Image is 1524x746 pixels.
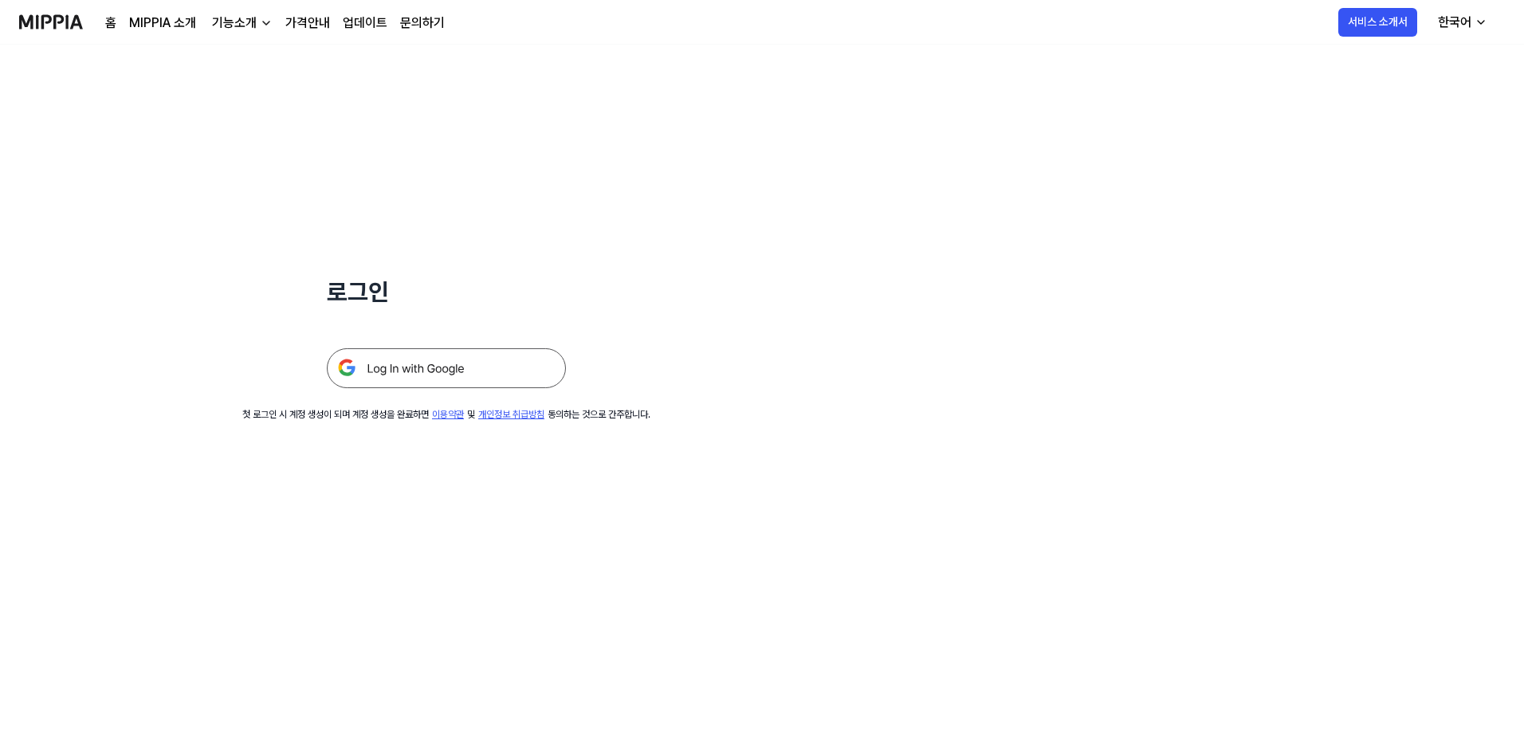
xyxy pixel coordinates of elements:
img: 구글 로그인 버튼 [327,348,566,388]
button: 한국어 [1425,6,1497,38]
div: 기능소개 [209,14,260,33]
a: 업데이트 [343,14,387,33]
a: 문의하기 [400,14,445,33]
h1: 로그인 [327,274,566,310]
a: 가격안내 [285,14,330,33]
button: 서비스 소개서 [1338,8,1417,37]
img: down [260,17,273,29]
div: 첫 로그인 시 계정 생성이 되며 계정 생성을 완료하면 및 동의하는 것으로 간주합니다. [242,407,650,422]
div: 한국어 [1435,13,1475,32]
a: 홈 [105,14,116,33]
a: MIPPIA 소개 [129,14,196,33]
button: 기능소개 [209,14,273,33]
a: 개인정보 취급방침 [478,409,544,420]
a: 이용약관 [432,409,464,420]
